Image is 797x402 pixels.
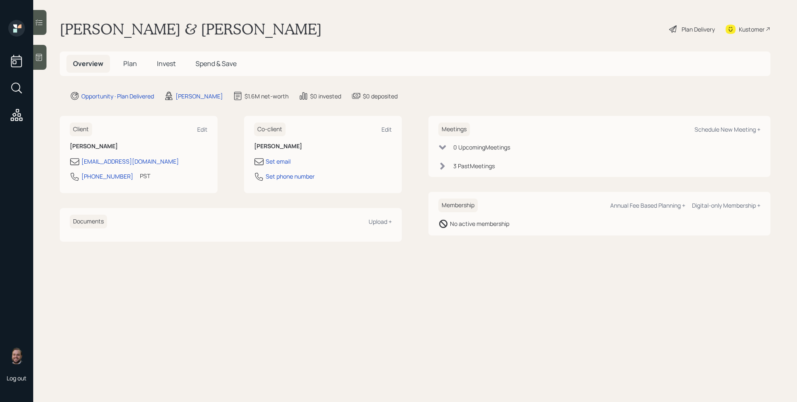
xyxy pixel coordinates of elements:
[266,172,315,181] div: Set phone number
[310,92,341,100] div: $0 invested
[81,92,154,100] div: Opportunity · Plan Delivered
[254,143,392,150] h6: [PERSON_NAME]
[453,162,495,170] div: 3 Past Meeting s
[254,123,286,136] h6: Co-client
[694,125,760,133] div: Schedule New Meeting +
[438,123,470,136] h6: Meetings
[197,125,208,133] div: Edit
[7,374,27,382] div: Log out
[81,157,179,166] div: [EMAIL_ADDRESS][DOMAIN_NAME]
[176,92,223,100] div: [PERSON_NAME]
[381,125,392,133] div: Edit
[157,59,176,68] span: Invest
[8,348,25,364] img: james-distasi-headshot.png
[70,215,107,228] h6: Documents
[692,201,760,209] div: Digital-only Membership +
[453,143,510,152] div: 0 Upcoming Meeting s
[70,143,208,150] h6: [PERSON_NAME]
[739,25,765,34] div: Kustomer
[123,59,137,68] span: Plan
[266,157,291,166] div: Set email
[450,219,509,228] div: No active membership
[244,92,288,100] div: $1.6M net-worth
[140,172,150,180] div: PST
[363,92,398,100] div: $0 deposited
[610,201,685,209] div: Annual Fee Based Planning +
[70,123,92,136] h6: Client
[60,20,322,38] h1: [PERSON_NAME] & [PERSON_NAME]
[682,25,715,34] div: Plan Delivery
[438,199,478,212] h6: Membership
[73,59,103,68] span: Overview
[81,172,133,181] div: [PHONE_NUMBER]
[196,59,237,68] span: Spend & Save
[369,218,392,226] div: Upload +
